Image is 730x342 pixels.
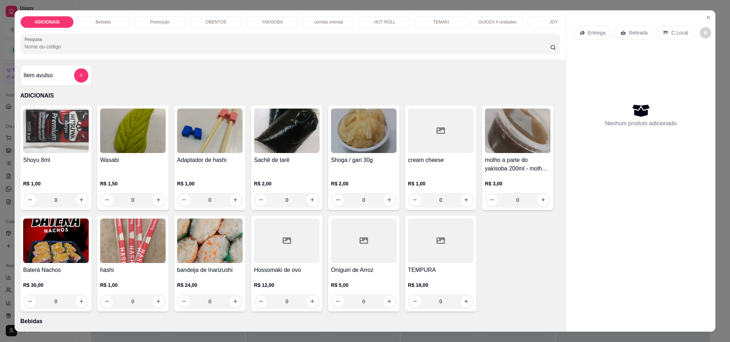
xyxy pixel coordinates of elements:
[100,156,166,164] h4: Wasabi
[485,180,550,187] p: R$ 3,00
[25,36,45,42] label: Pesquisa
[485,109,550,153] img: product-image
[100,282,166,289] p: R$ 1,00
[254,180,320,187] p: R$ 2,00
[150,19,170,25] p: Promoção
[177,156,243,164] h4: Adaptador de hashi
[25,194,36,206] button: decrease-product-quantity
[23,180,89,187] p: R$ 1,00
[307,194,318,206] button: increase-product-quantity
[178,296,190,307] button: decrease-product-quantity
[703,12,714,23] button: Close
[24,71,53,80] h4: Item avulso
[100,219,166,263] img: product-image
[177,219,243,263] img: product-image
[177,180,243,187] p: R$ 1,00
[25,296,36,307] button: decrease-product-quantity
[408,156,473,164] h4: cream cheese
[331,109,397,153] img: product-image
[100,180,166,187] p: R$ 1,50
[20,91,560,100] p: ADICIONAIS
[23,219,89,263] img: product-image
[384,194,395,206] button: increase-product-quantity
[153,194,164,206] button: increase-product-quantity
[230,194,241,206] button: increase-product-quantity
[35,19,60,25] p: ADICIONAIS
[100,266,166,274] h4: hashi
[478,19,516,25] p: GUIOZA 4 unidades
[314,19,343,25] p: comida oriental
[433,19,449,25] p: TEMAKI
[230,296,241,307] button: increase-product-quantity
[102,194,113,206] button: decrease-product-quantity
[102,296,113,307] button: decrease-product-quantity
[332,194,344,206] button: decrease-product-quantity
[23,266,89,274] h4: Baterá Nachos
[76,296,87,307] button: increase-product-quantity
[486,194,498,206] button: decrease-product-quantity
[177,266,243,274] h4: bandeija de Inarizushi
[100,109,166,153] img: product-image
[408,180,473,187] p: R$ 1,00
[408,266,473,274] h4: TEMPURA
[331,156,397,164] h4: Shoga / gari 30g
[605,119,677,128] p: Nenhum produto adicionado
[331,266,397,274] h4: Oniguiri de Arroz
[384,296,395,307] button: increase-product-quantity
[254,156,320,164] h4: Sachê de tarê
[254,109,320,153] img: product-image
[177,109,243,153] img: product-image
[262,19,283,25] p: YAKISOBA
[255,296,267,307] button: decrease-product-quantity
[408,282,473,289] p: R$ 18,00
[23,282,89,289] p: R$ 30,00
[332,296,344,307] button: decrease-product-quantity
[153,296,164,307] button: increase-product-quantity
[588,29,605,36] p: Entrega
[485,156,550,173] h4: molho a parte do yakisoba 200ml - molho yakisoba
[255,194,267,206] button: decrease-product-quantity
[23,156,89,164] h4: Shoyu 8ml
[74,68,88,83] button: add-separate-item
[254,266,320,274] h4: Hossomaki de ovo
[331,180,397,187] p: R$ 2,00
[20,317,560,326] p: Bebidas
[409,194,421,206] button: decrease-product-quantity
[254,282,320,289] p: R$ 12,00
[374,19,395,25] p: HOT ROLL
[25,43,550,50] input: Pesquisa
[461,194,472,206] button: increase-product-quantity
[76,194,87,206] button: increase-product-quantity
[95,19,111,25] p: Bebidas
[307,296,318,307] button: increase-product-quantity
[629,29,648,36] p: Retirada
[206,19,226,25] p: OBENTOS
[409,296,421,307] button: decrease-product-quantity
[700,27,711,38] button: decrease-product-quantity
[549,19,558,25] p: JOY
[461,296,472,307] button: increase-product-quantity
[23,109,89,153] img: product-image
[178,194,190,206] button: decrease-product-quantity
[177,282,243,289] p: R$ 24,00
[671,29,688,36] p: C.Local
[331,282,397,289] p: R$ 5,00
[538,194,549,206] button: increase-product-quantity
